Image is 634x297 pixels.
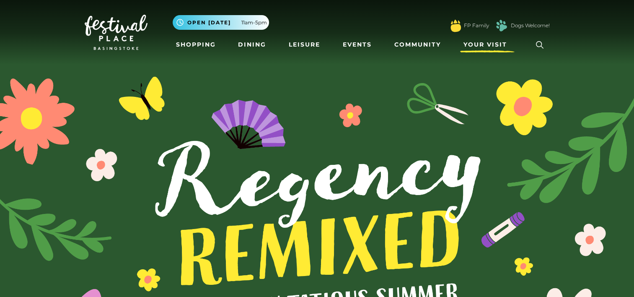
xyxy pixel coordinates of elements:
[460,37,515,52] a: Your Visit
[391,37,444,52] a: Community
[241,19,267,26] span: 11am-5pm
[235,37,269,52] a: Dining
[511,22,550,29] a: Dogs Welcome!
[173,37,219,52] a: Shopping
[85,15,148,50] img: Festival Place Logo
[173,15,269,30] button: Open [DATE] 11am-5pm
[463,40,507,49] span: Your Visit
[339,37,375,52] a: Events
[187,19,231,26] span: Open [DATE]
[285,37,323,52] a: Leisure
[464,22,489,29] a: FP Family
